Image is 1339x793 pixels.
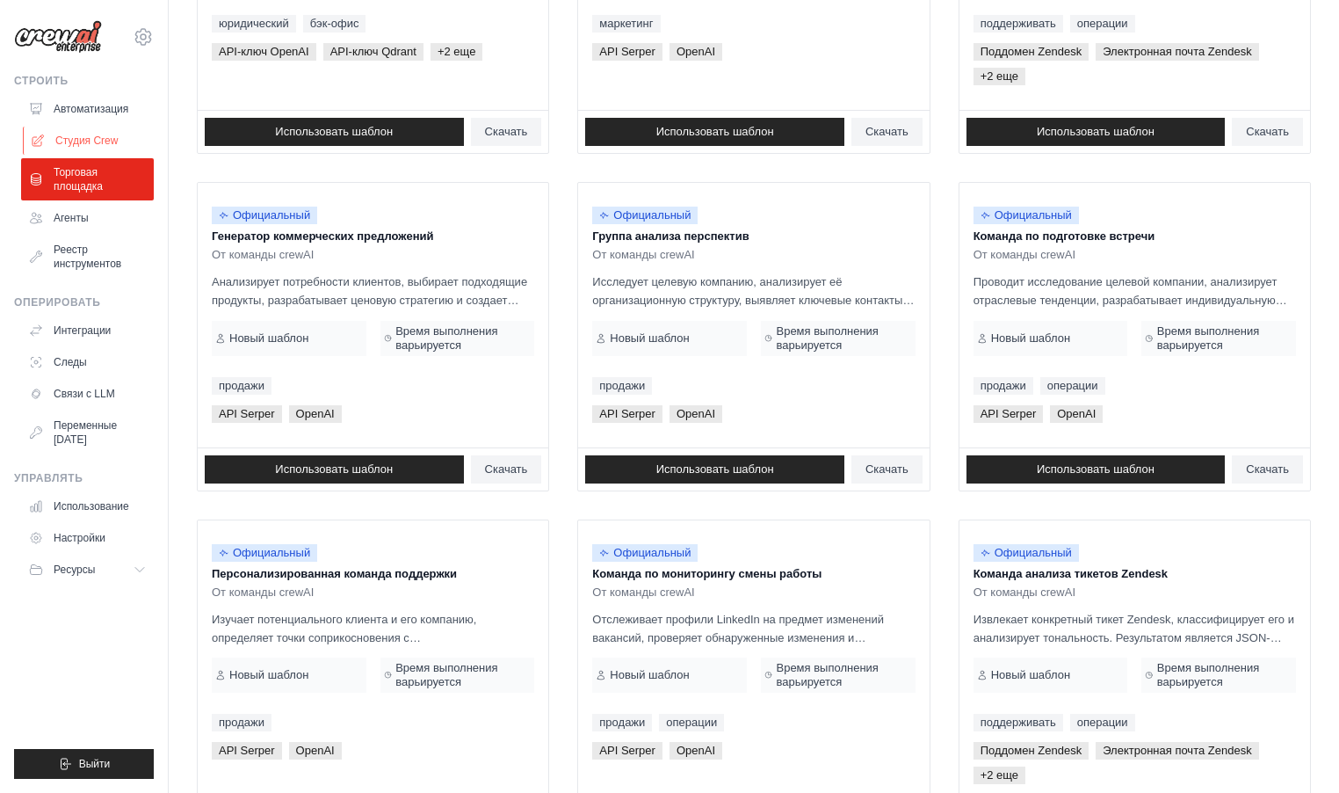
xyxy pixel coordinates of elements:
a: юридический [212,15,296,33]
font: Время выполнения варьируется [395,324,497,352]
font: Новый шаблон [610,331,689,345]
font: Использовать шаблон [1037,125,1154,138]
font: Новый шаблон [991,668,1070,681]
font: Время выполнения варьируется [1157,661,1259,688]
font: Скачать [485,462,528,476]
font: Студия Crew [55,135,118,147]
font: Время выполнения варьируется [776,324,878,352]
font: Скачать [1246,125,1289,138]
font: Анализирует потребности клиентов, выбирает подходящие продукты, разрабатывает ценовую стратегию и... [212,275,527,400]
a: бэк-офис [303,15,366,33]
font: Использовать шаблон [656,125,774,138]
font: Управлять [14,472,83,484]
a: Использовать шаблон [205,118,464,146]
font: Изучает потенциального клиента и его компанию, определяет точки соприкосновения с персонализирова... [212,613,526,775]
a: Использовать шаблон [966,455,1226,484]
a: Автоматизация [21,95,154,123]
font: API-ключ OpenAI [219,45,309,58]
font: Команда по мониторингу смены работы [592,567,821,580]
font: Выйти [79,758,111,770]
font: Следы [54,356,87,368]
a: поддерживать [973,714,1063,731]
font: API-ключ Qdrant [330,45,416,58]
font: Команда по подготовке встречи [973,229,1155,243]
a: продажи [212,714,271,731]
font: Официальный [613,546,691,559]
font: Использовать шаблон [275,125,393,138]
font: Время выполнения варьируется [1157,324,1259,352]
a: продажи [592,714,652,731]
font: Время выполнения варьируется [395,661,497,688]
a: Использовать шаблон [585,118,844,146]
font: операции [1077,716,1128,729]
font: операции [1077,17,1128,30]
font: API Serper [219,744,275,757]
font: +2 еще [981,768,1018,782]
font: продажи [599,716,645,729]
font: Группа анализа перспектив [592,229,749,243]
font: Новый шаблон [229,668,308,681]
font: API Serper [219,407,275,420]
a: Связи с LLM [21,380,154,408]
a: продажи [212,377,271,395]
a: операции [1040,377,1105,395]
font: Использование [54,500,129,513]
font: продажи [981,379,1026,392]
font: поддерживать [981,716,1056,729]
font: Официальный [995,208,1072,222]
font: Время выполнения варьируется [776,661,878,688]
font: поддерживать [981,17,1056,30]
font: Связи с LLM [54,388,115,400]
font: Новый шаблон [229,331,308,345]
font: Переменные [DATE] [54,419,117,446]
font: Использовать шаблон [656,462,774,476]
font: Автоматизация [54,103,128,115]
font: Проводит исследование целевой компании, анализирует отраслевые тенденции, разрабатывает индивидуа... [973,275,1287,400]
button: Ресурсы [21,556,154,584]
font: Торговая площадка [54,166,103,193]
font: Использовать шаблон [275,462,393,476]
font: Исследует целевую компанию, анализирует её организационную структуру, выявляет ключевые контакты ... [592,275,914,400]
font: +2 еще [981,69,1018,83]
font: Персонализированная команда поддержки [212,567,457,580]
font: Электронная почта Zendesk [1103,744,1251,757]
font: Поддомен Zendesk [981,744,1082,757]
font: OpenAI [296,407,335,420]
font: API Serper [599,744,655,757]
font: Скачать [865,462,908,476]
button: Выйти [14,749,154,779]
font: Поддомен Zendesk [981,45,1082,58]
a: Скачать [851,118,923,146]
a: Торговая площадка [21,158,154,200]
font: Скачать [865,125,908,138]
a: Скачать [471,118,542,146]
font: Строить [14,75,69,87]
a: Студия Crew [23,127,156,155]
a: продажи [592,377,652,395]
font: Официальный [233,546,310,559]
a: Скачать [1232,455,1303,484]
a: Использовать шаблон [585,455,844,484]
a: Переменные [DATE] [21,411,154,454]
a: Настройки [21,524,154,552]
a: операции [1070,714,1135,731]
font: Официальный [233,208,310,222]
font: Скачать [1246,462,1289,476]
a: Скачать [471,455,542,484]
a: Использовать шаблон [966,118,1226,146]
font: OpenAI [1057,407,1096,420]
font: От команды crewAI [212,586,314,599]
font: Официальный [613,208,691,222]
a: Скачать [1232,118,1303,146]
font: Скачать [485,125,528,138]
font: Извлекает конкретный тикет Zendesk, классифицирует его и анализирует тональность. Результатом явл... [973,613,1294,701]
font: API Serper [599,407,655,420]
font: +2 еще [438,45,475,58]
font: OpenAI [677,407,715,420]
a: Использовать шаблон [205,455,464,484]
font: Интеграции [54,324,111,337]
font: Использовать шаблон [1037,462,1154,476]
font: OpenAI [296,744,335,757]
font: Ресурсы [54,564,95,576]
font: От команды crewAI [592,586,694,599]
